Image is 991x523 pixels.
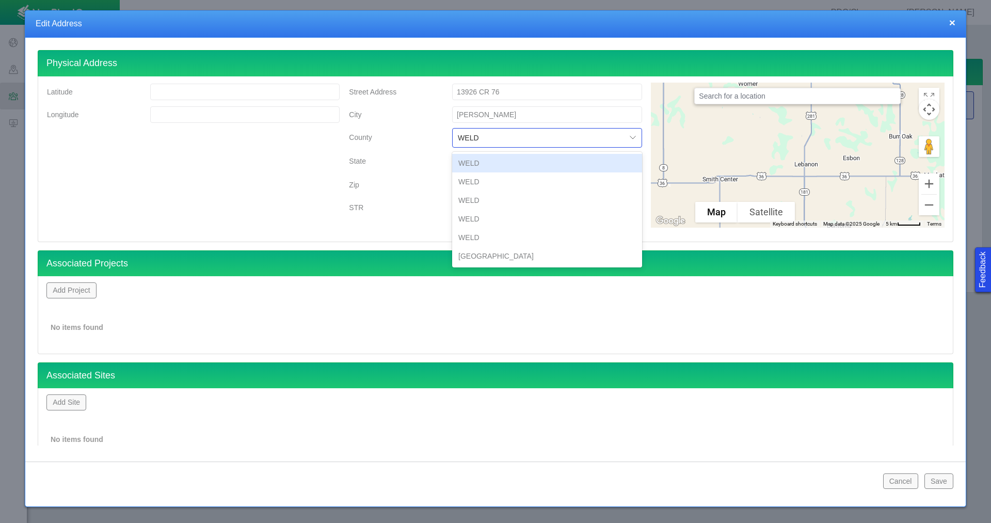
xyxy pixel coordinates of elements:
[653,214,688,228] img: Google
[883,473,918,489] button: Cancel
[341,83,444,101] label: Street Address
[39,83,142,101] label: Latitude
[924,473,953,489] button: Save
[452,154,642,172] div: WELD
[883,220,924,228] button: Map Scale: 5 km per 42 pixels
[38,362,953,389] h4: Associated Sites
[886,221,897,227] span: 5 km
[36,19,955,29] h4: Edit Address
[694,88,901,104] input: Search for a location
[927,221,941,227] a: Terms (opens in new tab)
[38,250,953,277] h4: Associated Projects
[949,17,955,28] button: close
[51,322,103,332] label: No items found
[341,198,444,217] label: STR
[452,228,642,247] div: WELD
[46,394,86,410] button: Add Site
[823,221,880,227] span: Map data ©2025 Google
[919,195,939,215] button: Zoom out
[341,176,444,194] label: Zip
[738,202,795,223] button: Show satellite imagery
[919,99,939,120] button: Map camera controls
[341,152,444,171] label: State
[341,128,444,148] label: County
[773,220,817,228] button: Keyboard shortcuts
[695,202,738,223] button: Show street map
[919,88,939,108] button: Toggle Fullscreen in browser window
[51,434,103,445] label: No items found
[653,214,688,228] a: Open this area in Google Maps (opens a new window)
[341,105,444,124] label: City
[46,282,97,298] button: Add Project
[919,173,939,194] button: Zoom in
[452,247,642,265] div: [GEOGRAPHIC_DATA]
[919,136,939,157] button: Drag Pegman onto the map to open Street View
[452,191,642,210] div: WELD
[38,50,953,76] h4: Physical Address
[452,210,642,228] div: WELD
[452,172,642,191] div: WELD
[39,105,142,124] label: Longitude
